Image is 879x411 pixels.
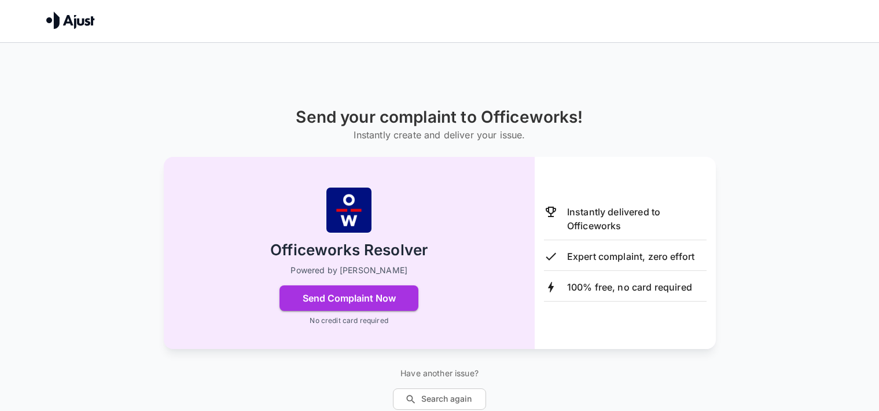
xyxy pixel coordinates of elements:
[393,368,486,379] p: Have another issue?
[46,12,95,29] img: Ajust
[567,249,694,263] p: Expert complaint, zero effort
[393,388,486,410] button: Search again
[279,285,418,311] button: Send Complaint Now
[310,315,388,326] p: No credit card required
[567,280,692,294] p: 100% free, no card required
[296,108,583,127] h1: Send your complaint to Officeworks!
[567,205,707,233] p: Instantly delivered to Officeworks
[270,240,428,260] h2: Officeworks Resolver
[296,127,583,143] h6: Instantly create and deliver your issue.
[290,265,407,276] p: Powered by [PERSON_NAME]
[326,187,372,233] img: Officeworks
